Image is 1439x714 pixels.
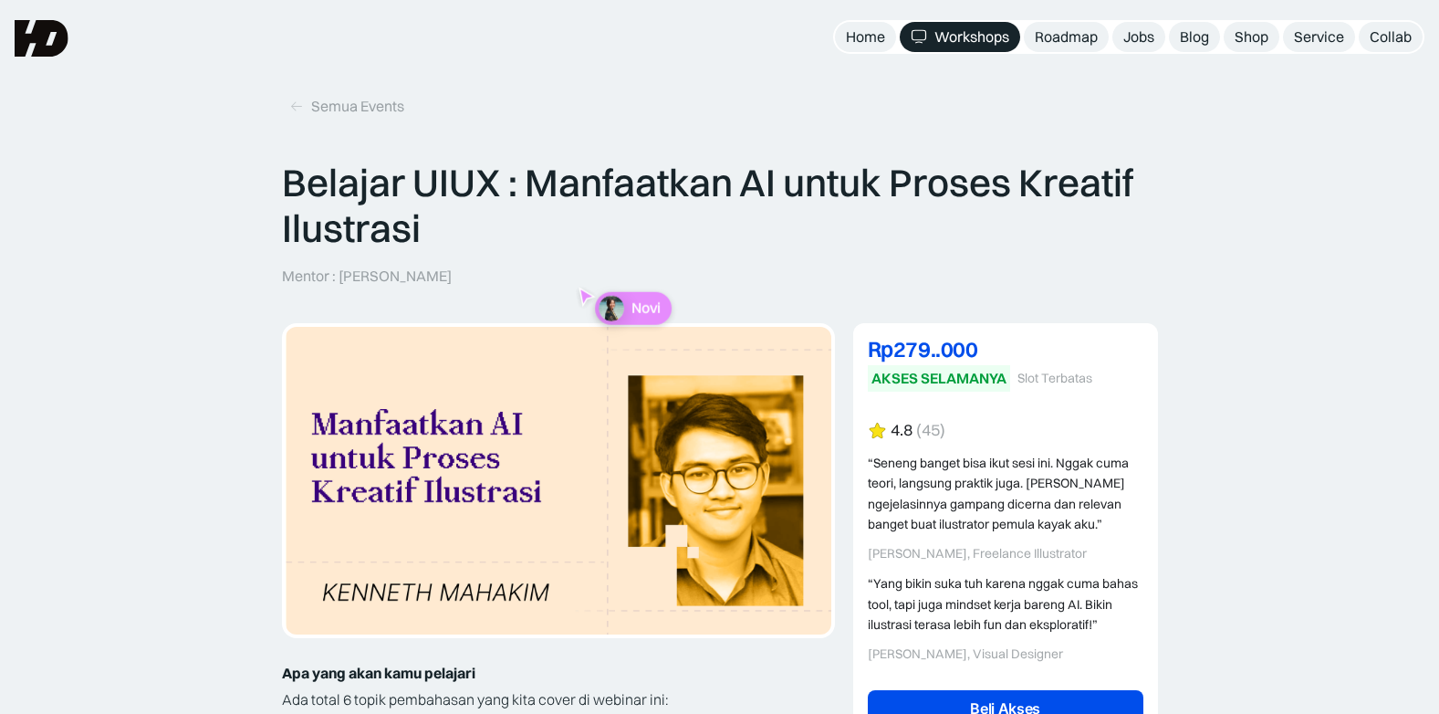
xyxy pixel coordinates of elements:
div: Blog [1180,27,1209,47]
p: Mentor : [PERSON_NAME] [282,267,452,286]
div: Jobs [1123,27,1154,47]
div: Rp279..000 [868,338,1143,360]
strong: Apa yang akan kamu pelajari [282,664,475,682]
a: Workshops [900,22,1020,52]
p: Ada total 6 topik pembahasan yang kita cover di webinar ini: [282,687,835,713]
div: Home [846,27,885,47]
div: “Yang bikin suka tuh karena nggak cuma bahas tool, tapi juga mindset kerja bareng AI. Bikin ilust... [868,573,1143,635]
div: Roadmap [1035,27,1098,47]
div: 4.8 [891,421,912,440]
a: Jobs [1112,22,1165,52]
a: Shop [1224,22,1279,52]
p: Belajar UIUX : Manfaatkan AI untuk Proses Kreatif Ilustrasi [282,160,1158,252]
div: Semua Events [311,97,404,116]
a: Service [1283,22,1355,52]
p: Novi [631,299,661,317]
div: (45) [916,421,945,440]
a: Collab [1359,22,1423,52]
a: Blog [1169,22,1220,52]
div: Slot Terbatas [1017,371,1092,386]
div: Service [1294,27,1344,47]
div: “Seneng banget bisa ikut sesi ini. Nggak cuma teori, langsung praktik juga. [PERSON_NAME] ngejela... [868,453,1143,535]
div: Collab [1370,27,1412,47]
div: AKSES SELAMANYA [871,369,1006,388]
a: Roadmap [1024,22,1109,52]
div: [PERSON_NAME], Freelance Illustrator [868,546,1143,562]
div: [PERSON_NAME], Visual Designer [868,646,1143,662]
a: Home [835,22,896,52]
div: Shop [1235,27,1268,47]
div: Workshops [934,27,1009,47]
a: Semua Events [282,91,412,121]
